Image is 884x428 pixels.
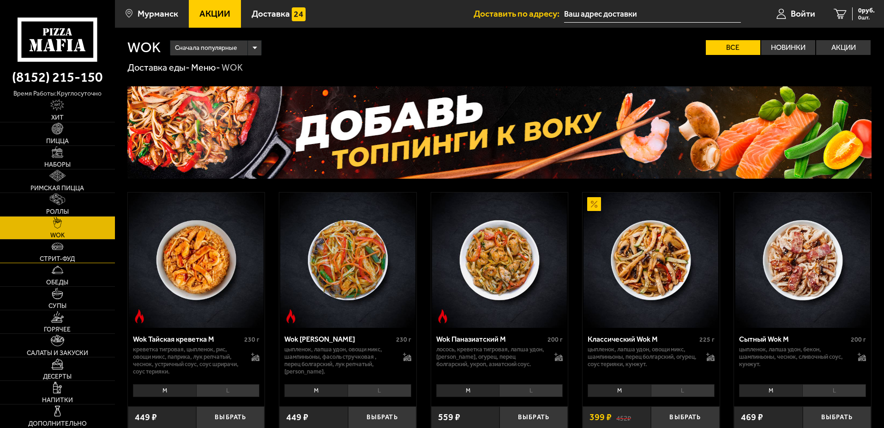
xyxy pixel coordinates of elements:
[588,384,651,397] li: M
[858,15,875,20] span: 0 шт.
[436,309,450,323] img: Острое блюдо
[44,326,71,333] span: Горячее
[175,39,237,57] span: Сначала популярные
[432,193,567,327] img: Wok Паназиатский M
[191,62,220,73] a: Меню-
[135,413,157,422] span: 449 ₽
[199,9,230,18] span: Акции
[222,62,243,74] div: WOK
[802,384,866,397] li: L
[244,336,259,344] span: 230 г
[651,384,715,397] li: L
[279,193,416,327] a: Острое блюдоWok Карри М
[44,162,71,168] span: Наборы
[851,336,866,344] span: 200 г
[474,9,564,18] span: Доставить по адресу:
[588,346,697,368] p: цыпленок, лапша удон, овощи микс, шампиньоны, перец болгарский, огурец, соус терияки, кунжут.
[127,40,161,55] h1: WOK
[547,336,563,344] span: 200 г
[43,374,72,380] span: Десерты
[252,9,290,18] span: Доставка
[438,413,460,422] span: 559 ₽
[734,193,871,327] a: Сытный Wok M
[436,335,546,344] div: Wok Паназиатский M
[127,62,190,73] a: Доставка еды-
[761,40,816,55] label: Новинки
[138,9,178,18] span: Мурманск
[284,346,394,375] p: цыпленок, лапша удон, овощи микс, шампиньоны, фасоль стручковая , перец болгарский, лук репчатый,...
[436,384,499,397] li: M
[589,413,612,422] span: 399 ₽
[741,413,763,422] span: 469 ₽
[588,335,697,344] div: Классический Wok M
[27,350,88,356] span: Салаты и закуски
[583,193,720,327] a: АкционныйКлассический Wok M
[51,115,64,121] span: Хит
[292,7,306,21] img: 15daf4d41897b9f0e9f617042186c801.svg
[706,40,760,55] label: Все
[396,336,411,344] span: 230 г
[133,335,242,344] div: Wok Тайская креветка M
[284,384,348,397] li: M
[816,40,871,55] label: Акции
[48,303,66,309] span: Супы
[739,335,848,344] div: Сытный Wok M
[348,384,411,397] li: L
[735,193,870,327] img: Сытный Wok M
[129,193,264,327] img: Wok Тайская креветка M
[280,193,415,327] img: Wok Карри М
[739,346,848,368] p: цыпленок, лапша удон, бекон, шампиньоны, чеснок, сливочный соус, кунжут.
[42,397,73,404] span: Напитки
[564,6,741,23] input: Ваш адрес доставки
[858,7,875,14] span: 0 руб.
[46,209,69,215] span: Роллы
[133,384,196,397] li: M
[739,384,802,397] li: M
[699,336,715,344] span: 225 г
[284,335,394,344] div: Wok [PERSON_NAME]
[46,138,69,145] span: Пицца
[28,421,87,427] span: Дополнительно
[196,384,260,397] li: L
[128,193,265,327] a: Острое блюдоWok Тайская креветка M
[284,309,298,323] img: Острое блюдо
[132,309,146,323] img: Острое блюдо
[50,232,65,239] span: WOK
[133,346,242,375] p: креветка тигровая, цыпленок, рис, овощи микс, паприка, лук репчатый, чеснок, устричный соус, соус...
[30,185,84,192] span: Римская пицца
[40,256,75,262] span: Стрит-фуд
[431,193,568,327] a: Острое блюдоWok Паназиатский M
[587,197,601,211] img: Акционный
[436,346,546,368] p: лосось, креветка тигровая, лапша удон, [PERSON_NAME], огурец, перец болгарский, укроп, азиатский ...
[791,9,815,18] span: Войти
[286,413,308,422] span: 449 ₽
[583,193,718,327] img: Классический Wok M
[46,279,68,286] span: Обеды
[499,384,563,397] li: L
[616,413,631,422] s: 452 ₽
